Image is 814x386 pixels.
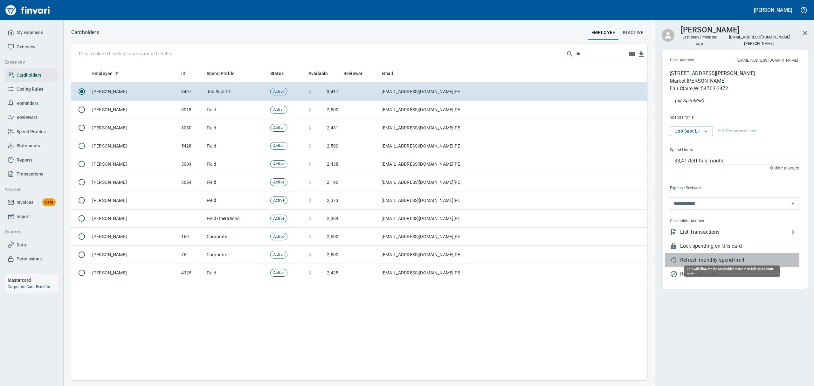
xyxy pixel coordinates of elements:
a: Coding Rules [5,82,58,96]
span: Overview [17,43,35,51]
button: Open [788,199,797,208]
span: Beta [42,199,56,206]
span: Coding Rules [17,85,43,93]
p: Eau Claire , WI 54703-3472 [670,85,755,93]
td: [PERSON_NAME] [90,137,179,155]
span: Payable [4,186,52,194]
td: [EMAIL_ADDRESS][DOMAIN_NAME][PERSON_NAME] [379,264,468,282]
span: Active [271,216,287,222]
td: Field [204,119,268,137]
td: [PERSON_NAME] [90,119,179,137]
p: Drag a column heading here to group the table [79,51,172,57]
span: $ [308,161,311,167]
span: 3,417 [327,88,338,95]
span: Set Temporary Limit [718,128,756,135]
span: Active [271,143,287,149]
button: System [2,226,55,238]
td: Field [204,191,268,210]
span: 2,500 [327,252,338,258]
a: Reports [5,153,58,167]
span: System [4,228,52,236]
span: Revoke this card [680,270,799,278]
span: Active [271,234,287,240]
td: [PERSON_NAME] [90,83,179,101]
p: [STREET_ADDRESS][PERSON_NAME] [670,70,755,77]
td: Field [204,101,268,119]
span: ID [181,70,194,77]
td: 3080 [179,119,204,137]
span: Active [271,252,287,258]
span: Expense Reviewer [670,185,749,191]
span: 2,500 [327,143,338,149]
td: [PERSON_NAME] [90,264,179,282]
button: Job Supt L1 [670,127,713,136]
span: Employee [92,70,113,77]
span: Expenses [4,58,52,66]
a: Transactions [5,167,58,181]
img: Finvari [4,3,52,18]
span: Cardholder Actions [670,218,751,224]
h5: [PERSON_NAME] [754,7,792,13]
span: Transactions [17,170,43,178]
span: Inactive [623,29,644,37]
span: 2,500 [327,107,338,113]
span: $ [308,270,311,276]
td: [EMAIL_ADDRESS][DOMAIN_NAME][PERSON_NAME] [379,101,468,119]
a: Spend Profiles [5,125,58,139]
span: Import [17,213,30,221]
a: Import [5,210,58,224]
span: Reminders [17,100,38,107]
td: [EMAIL_ADDRESS][DOMAIN_NAME][PERSON_NAME] [379,210,468,228]
td: 169 [179,228,204,246]
td: Field Operations [204,210,268,228]
p: Market [PERSON_NAME] [670,77,755,85]
td: [EMAIL_ADDRESS][DOMAIN_NAME][PERSON_NAME] [379,173,468,191]
span: ID [181,70,185,77]
span: 2,500 [327,233,338,240]
button: Set Temporary Limit [716,127,758,136]
td: [PERSON_NAME] [90,191,179,210]
td: [EMAIL_ADDRESS][DOMAIN_NAME][PERSON_NAME] [379,246,468,264]
td: 3004 [179,155,204,173]
span: Last seen [681,34,718,47]
td: [EMAIL_ADDRESS][DOMAIN_NAME][PERSON_NAME] [379,228,468,246]
a: Data [5,238,58,252]
span: Spend Profile [670,114,746,121]
span: $ [308,233,311,240]
span: Lock spending on this card [680,242,799,250]
span: $ [308,125,311,131]
span: Email [382,70,393,77]
span: $ [308,215,311,222]
p: At the pump (or any AVS check), this zip will also be accepted [675,97,704,104]
span: $ [308,107,311,113]
span: Permissions [17,255,42,263]
p: $3,417 left this month [674,157,799,165]
span: Reviewers [17,114,38,121]
td: Field [204,137,268,155]
a: Statements [5,139,58,153]
td: [PERSON_NAME] [90,101,179,119]
td: Job Supt L1 [204,83,268,101]
span: Job Supt L1 [675,127,708,135]
a: Cardholders [5,68,58,82]
span: Spend Limits [670,147,746,153]
td: [PERSON_NAME] [90,173,179,191]
span: employee [591,29,615,37]
td: [EMAIL_ADDRESS][DOMAIN_NAME][PERSON_NAME] [379,83,468,101]
td: Field [204,264,268,282]
td: 5018 [179,101,204,119]
span: Email [382,70,402,77]
a: Reviewers [5,110,58,125]
span: Reviewer [343,70,362,77]
time: 3 minutes ago [696,35,717,46]
span: Statements [17,142,40,150]
td: [EMAIL_ADDRESS][DOMAIN_NAME][PERSON_NAME] [379,155,468,173]
td: Field [204,155,268,173]
span: 2,190 [327,179,338,185]
span: 2,389 [327,215,338,222]
td: Corporate [204,228,268,246]
button: [PERSON_NAME] [752,5,794,15]
p: Online allowed [665,165,799,171]
span: Cardholders [17,71,41,79]
span: Data [17,241,26,249]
